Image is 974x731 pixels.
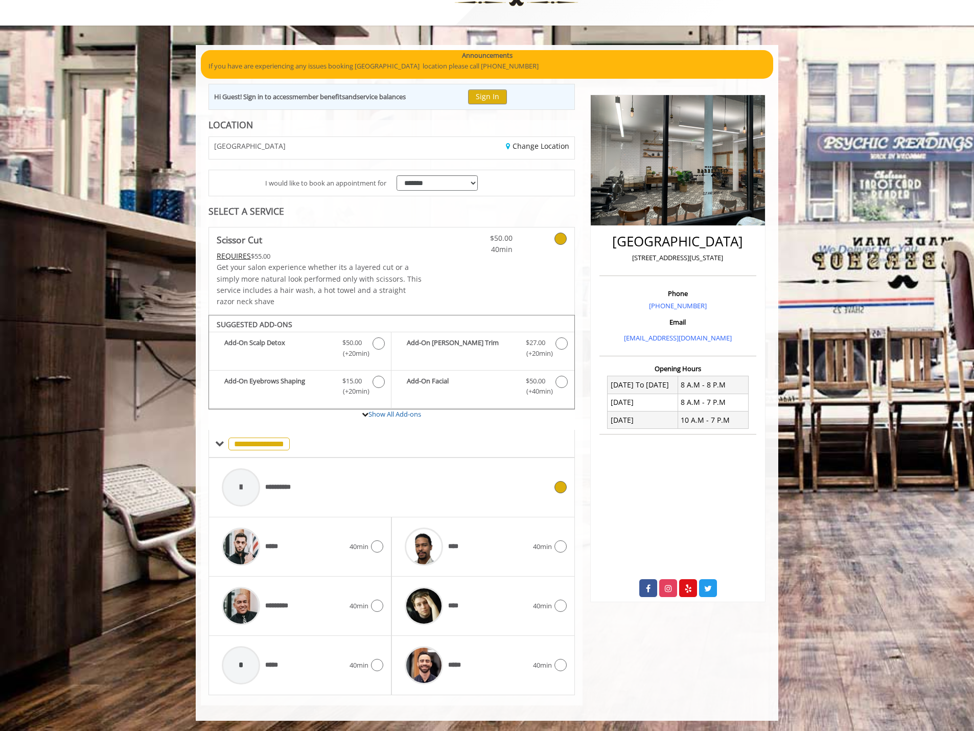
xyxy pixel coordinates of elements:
[533,660,552,671] span: 40min
[407,376,515,397] b: Add-On Facial
[533,601,552,611] span: 40min
[624,333,732,342] a: [EMAIL_ADDRESS][DOMAIN_NAME]
[526,376,545,386] span: $50.00
[350,541,368,552] span: 40min
[208,315,575,410] div: Scissor Cut Add-onS
[468,89,507,104] button: Sign In
[350,660,368,671] span: 40min
[462,50,513,61] b: Announcements
[217,233,262,247] b: Scissor Cut
[342,337,362,348] span: $50.00
[217,319,292,329] b: SUGGESTED ADD-ONS
[397,376,569,400] label: Add-On Facial
[214,376,386,400] label: Add-On Eyebrows Shaping
[342,376,362,386] span: $15.00
[608,412,678,429] td: [DATE]
[265,178,386,189] span: I would like to book an appointment for
[368,409,421,419] a: Show All Add-ons
[217,262,422,308] p: Get your salon experience whether its a layered cut or a simply more natural look performed only ...
[602,318,754,326] h3: Email
[608,394,678,411] td: [DATE]
[214,92,406,102] div: Hi Guest! Sign in to access and
[452,244,513,255] span: 40min
[208,119,253,131] b: LOCATION
[208,61,766,72] p: If you have are experiencing any issues booking [GEOGRAPHIC_DATA] location please call [PHONE_NUM...
[678,376,748,394] td: 8 A.M - 8 P.M
[214,337,386,361] label: Add-On Scalp Detox
[526,337,545,348] span: $27.00
[292,92,345,101] b: member benefits
[337,348,367,359] span: (+20min )
[678,394,748,411] td: 8 A.M - 7 P.M
[452,233,513,244] span: $50.00
[608,376,678,394] td: [DATE] To [DATE]
[208,207,575,216] div: SELECT A SERVICE
[520,386,550,397] span: (+40min )
[407,337,515,359] b: Add-On [PERSON_NAME] Trim
[357,92,406,101] b: service balances
[520,348,550,359] span: (+20min )
[533,541,552,552] span: 40min
[350,601,368,611] span: 40min
[678,412,748,429] td: 10 A.M - 7 P.M
[214,142,286,150] span: [GEOGRAPHIC_DATA]
[506,141,569,151] a: Change Location
[217,250,422,262] div: $55.00
[217,251,251,261] span: This service needs some Advance to be paid before we block your appointment
[599,365,756,372] h3: Opening Hours
[649,301,707,310] a: [PHONE_NUMBER]
[602,290,754,297] h3: Phone
[602,234,754,249] h2: [GEOGRAPHIC_DATA]
[337,386,367,397] span: (+20min )
[224,376,332,397] b: Add-On Eyebrows Shaping
[224,337,332,359] b: Add-On Scalp Detox
[602,253,754,263] p: [STREET_ADDRESS][US_STATE]
[397,337,569,361] label: Add-On Beard Trim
